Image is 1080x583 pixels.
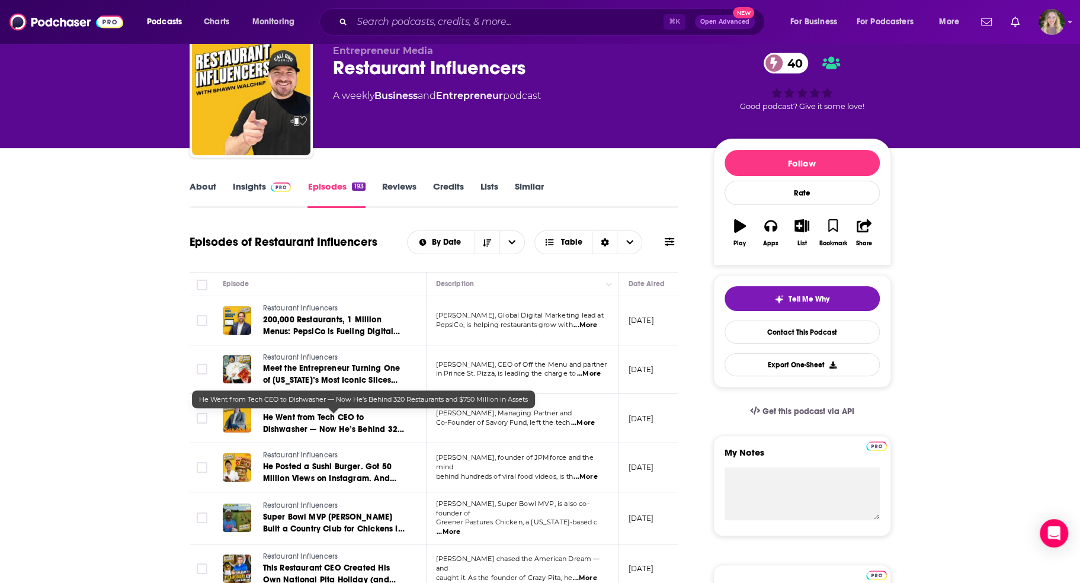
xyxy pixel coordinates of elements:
[573,321,597,330] span: ...More
[333,45,433,56] span: Entrepreneur Media
[432,238,465,246] span: By Date
[382,181,416,208] a: Reviews
[307,181,365,208] a: Episodes193
[204,14,229,30] span: Charts
[263,451,338,459] span: Restaurant Influencers
[418,90,436,101] span: and
[263,353,405,363] a: Restaurant Influencers
[499,231,524,254] button: open menu
[515,181,544,208] a: Similar
[561,238,582,246] span: Table
[629,315,654,325] p: [DATE]
[866,569,887,580] a: Pro website
[797,240,807,247] div: List
[436,409,572,417] span: [PERSON_NAME], Managing Partner and
[790,14,837,30] span: For Business
[436,574,572,582] span: caught it. As the founder of Crazy Pita, he
[436,518,598,526] span: Greener Pastures Chicken, a [US_STATE]-based c
[1039,9,1065,35] span: Logged in as lauren19365
[725,286,880,311] button: tell me why sparkleTell Me Why
[534,230,643,254] button: Choose View
[939,14,959,30] span: More
[629,563,654,574] p: [DATE]
[602,277,616,291] button: Column Actions
[849,12,931,31] button: open menu
[725,212,755,254] button: Play
[764,53,809,73] a: 40
[571,418,595,428] span: ...More
[436,369,576,377] span: in Prince St. Pizza, is leading the charge to
[197,563,207,574] span: Toggle select row
[857,14,914,30] span: For Podcasters
[774,294,784,304] img: tell me why sparkle
[263,552,405,562] a: Restaurant Influencers
[733,7,754,18] span: New
[197,413,207,424] span: Toggle select row
[577,369,601,379] span: ...More
[629,462,654,472] p: [DATE]
[252,14,294,30] span: Monitoring
[436,555,600,572] span: [PERSON_NAME] chased the American Dream — and
[263,363,400,397] span: Meet the Entrepreneur Turning One of [US_STATE]’s Most Iconic Slices Into The Next Top Pizza Brand
[436,90,503,101] a: Entrepreneur
[263,552,338,560] span: Restaurant Influencers
[725,150,880,176] button: Follow
[819,240,847,247] div: Bookmark
[263,314,405,338] a: 200,000 Restaurants, 1 Million Menus: PepsiCo is Fueling Digital Growth of Restaurants
[713,45,891,118] div: 40Good podcast? Give it some love!
[197,512,207,523] span: Toggle select row
[436,453,594,471] span: [PERSON_NAME], founder of JPMforce and the mind
[786,212,817,254] button: List
[1006,12,1024,32] a: Show notifications dropdown
[475,231,499,254] button: Sort Direction
[433,181,464,208] a: Credits
[848,212,879,254] button: Share
[192,37,310,155] img: Restaurant Influencers
[436,277,474,291] div: Description
[263,412,404,458] span: He Went from Tech CEO to Dishwasher — Now He’s Behind 320 Restaurants and $750 Million in Assets
[725,447,880,467] label: My Notes
[190,235,377,249] h1: Episodes of Restaurant Influencers
[1039,9,1065,35] img: User Profile
[762,406,854,417] span: Get this podcast via API
[190,181,216,208] a: About
[374,90,418,101] a: Business
[976,12,996,32] a: Show notifications dropdown
[271,182,291,192] img: Podchaser Pro
[763,240,778,247] div: Apps
[725,181,880,205] div: Rate
[480,181,498,208] a: Lists
[856,240,872,247] div: Share
[333,89,541,103] div: A weekly podcast
[352,12,664,31] input: Search podcasts, credits, & more...
[263,501,338,510] span: Restaurant Influencers
[263,512,405,546] span: Super Bowl MVP [PERSON_NAME] Built a Country Club for Chickens In [US_STATE]
[437,527,460,537] span: ...More
[139,12,197,31] button: open menu
[263,363,405,386] a: Meet the Entrepreneur Turning One of [US_STATE]’s Most Iconic Slices Into The Next Top Pizza Brand
[9,11,123,33] img: Podchaser - Follow, Share and Rate Podcasts
[573,472,597,482] span: ...More
[866,440,887,451] a: Pro website
[263,412,405,435] a: He Went from Tech CEO to Dishwasher — Now He’s Behind 320 Restaurants and $750 Million in Assets
[1040,519,1068,547] div: Open Intercom Messenger
[196,12,236,31] a: Charts
[629,513,654,523] p: [DATE]
[782,12,852,31] button: open menu
[629,277,665,291] div: Date Aired
[233,181,291,208] a: InsightsPodchaser Pro
[733,240,746,247] div: Play
[263,501,405,511] a: Restaurant Influencers
[147,14,182,30] span: Podcasts
[741,397,864,426] a: Get this podcast via API
[263,450,405,461] a: Restaurant Influencers
[331,8,776,36] div: Search podcasts, credits, & more...
[197,462,207,473] span: Toggle select row
[244,12,310,31] button: open menu
[223,277,249,291] div: Episode
[695,15,755,29] button: Open AdvancedNew
[789,294,829,304] span: Tell Me Why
